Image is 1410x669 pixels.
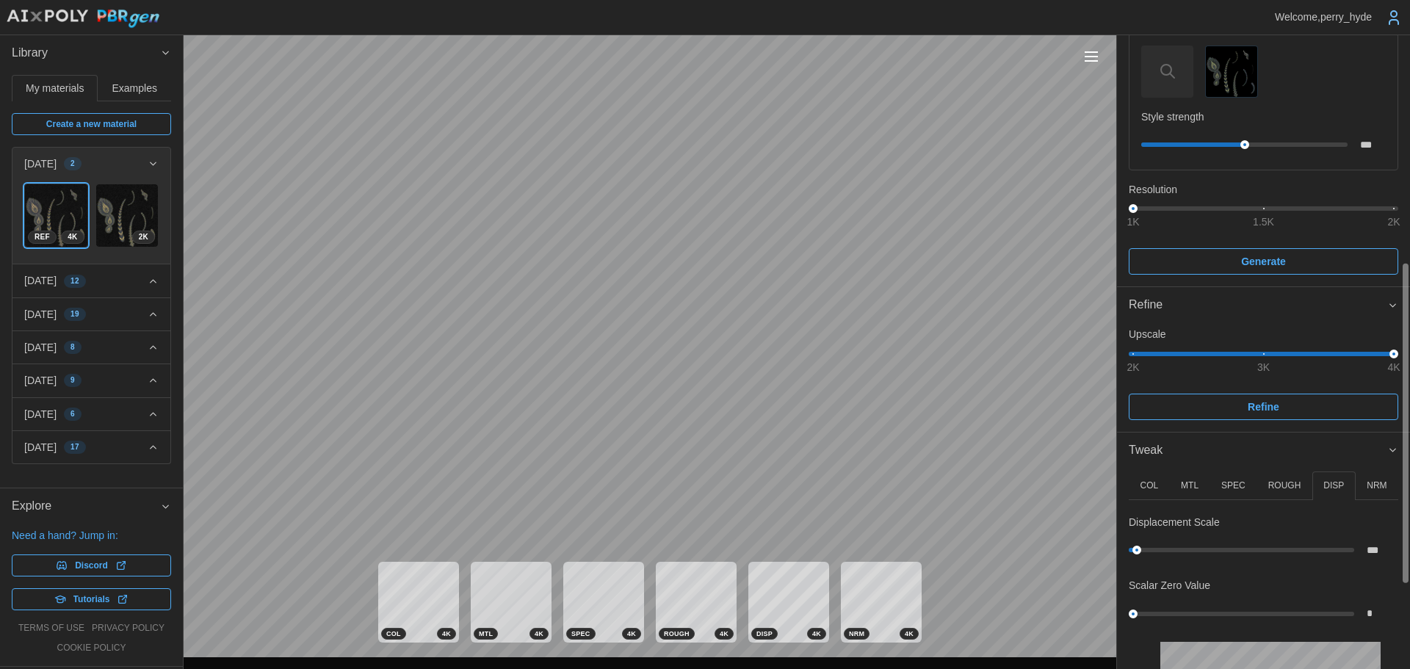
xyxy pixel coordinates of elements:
span: 4 K [812,629,821,639]
p: [DATE] [24,407,57,422]
p: MTL [1181,480,1198,492]
span: DISP [756,629,773,639]
span: SPEC [571,629,590,639]
p: DISP [1323,480,1344,492]
span: Explore [12,488,160,524]
button: [DATE]12 [12,264,170,297]
a: terms of use [18,622,84,634]
a: privacy policy [92,622,164,634]
div: Refine [1117,323,1410,431]
span: My materials [26,83,84,93]
span: 2 K [139,231,148,243]
p: [DATE] [24,156,57,171]
span: Tutorials [73,589,110,610]
span: 4 K [535,629,543,639]
button: [DATE]19 [12,298,170,330]
button: [DATE]6 [12,398,170,430]
a: Discord [12,554,171,576]
p: NRM [1367,480,1386,492]
span: 6 [70,408,75,420]
span: Tweak [1129,433,1387,469]
p: Displacement Scale [1129,515,1220,529]
span: REF [35,231,50,243]
p: [DATE] [24,307,57,322]
button: [DATE]17 [12,431,170,463]
button: [DATE]9 [12,364,170,397]
p: [DATE] [24,373,57,388]
button: Refine [1129,394,1398,420]
img: Style image [1206,46,1257,97]
span: 4 K [68,231,77,243]
span: MTL [479,629,493,639]
a: svNwNXJCqNTmRCdwDJd44KREF [24,184,88,247]
button: Toggle viewport controls [1081,46,1102,67]
a: Tutorials [12,588,171,610]
span: COL [386,629,401,639]
button: [DATE]8 [12,331,170,364]
a: cookie policy [57,642,126,654]
span: 9 [70,375,75,386]
img: 27POfowOvdVcFFtwNjHy [96,184,159,247]
span: Examples [112,83,157,93]
p: Scalar Zero Value [1129,578,1210,593]
span: 4 K [720,629,728,639]
p: Need a hand? Jump in: [12,528,171,543]
p: [DATE] [24,340,57,355]
button: Generate [1129,248,1398,275]
span: ROUGH [664,629,690,639]
span: NRM [849,629,864,639]
p: [DATE] [24,273,57,288]
span: Generate [1241,249,1286,274]
p: ROUGH [1268,480,1301,492]
span: Library [12,35,160,71]
span: Refine [1129,287,1387,323]
p: Resolution [1129,182,1398,197]
button: Refine [1117,287,1410,323]
p: Welcome, perry_hyde [1275,10,1372,24]
p: SPEC [1221,480,1245,492]
a: Create a new material [12,113,171,135]
span: 19 [70,308,79,320]
p: [DATE] [24,440,57,455]
span: 4 K [442,629,451,639]
button: [DATE]2 [12,148,170,180]
button: Style image [1205,46,1257,98]
div: [DATE]2 [12,180,170,264]
span: 17 [70,441,79,453]
p: Style strength [1141,109,1386,124]
span: 2 [70,158,75,170]
span: Create a new material [46,114,137,134]
span: Refine [1248,394,1279,419]
span: 4 K [905,629,914,639]
img: svNwNXJCqNTmRCdwDJd4 [25,184,87,247]
span: Discord [75,555,108,576]
img: AIxPoly PBRgen [6,9,160,29]
p: COL [1140,480,1158,492]
span: 12 [70,275,79,287]
span: 8 [70,341,75,353]
a: 27POfowOvdVcFFtwNjHy2K [95,184,159,247]
p: Upscale [1129,327,1398,341]
span: 4 K [627,629,636,639]
button: Tweak [1117,433,1410,469]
